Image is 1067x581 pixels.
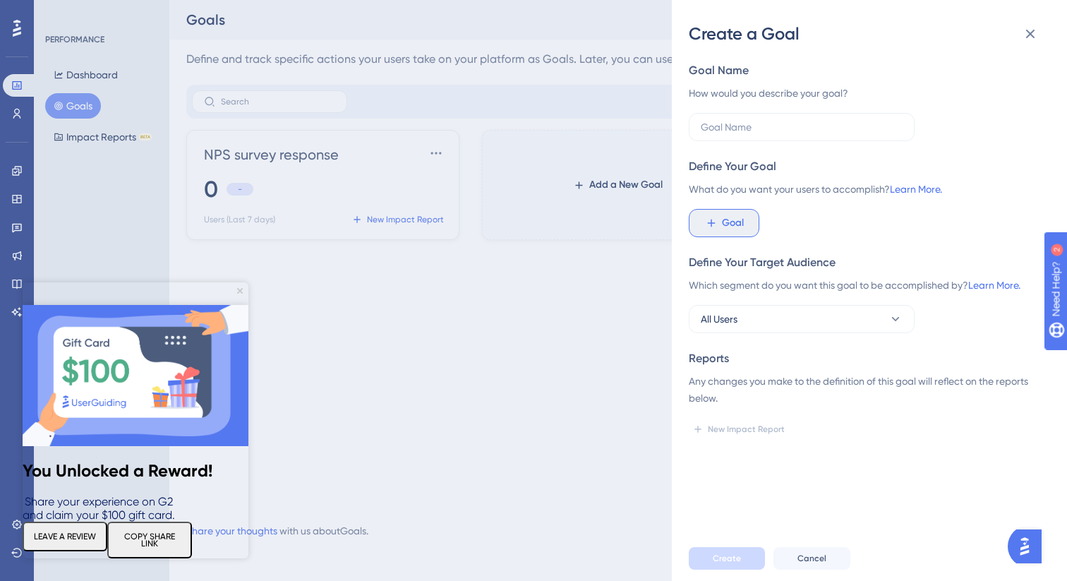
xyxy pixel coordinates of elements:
[713,553,741,564] span: Create
[1008,525,1050,568] iframe: UserGuiding AI Assistant Launcher
[689,418,788,441] button: New Impact Report
[689,350,1039,367] div: Reports
[797,553,826,564] span: Cancel
[689,254,1039,271] div: Define Your Target Audience
[689,62,1039,79] div: Goal Name
[968,280,1020,291] a: Learn More.
[722,215,744,232] span: Goal
[689,277,1039,294] div: Which segment do you want this goal to be accomplished by?
[689,158,1039,175] div: Define Your Goal
[2,212,150,226] span: Share your experience on G2
[85,239,169,276] button: COPY SHARE LINK
[689,373,1039,407] div: Any changes you make to the definition of this goal will reflect on the reports below.
[701,311,737,328] span: All Users
[689,547,765,570] button: Create
[33,4,88,20] span: Need Help?
[98,7,102,18] div: 2
[689,23,1050,45] div: Create a Goal
[689,181,1039,198] div: What do you want your users to accomplish?
[689,305,915,333] button: All Users
[890,184,942,195] a: Learn More.
[773,547,850,570] button: Cancel
[708,424,785,435] span: New Impact Report
[689,85,1039,102] div: How would you describe your goal?
[689,209,759,237] button: Goal
[701,119,903,135] input: Goal Name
